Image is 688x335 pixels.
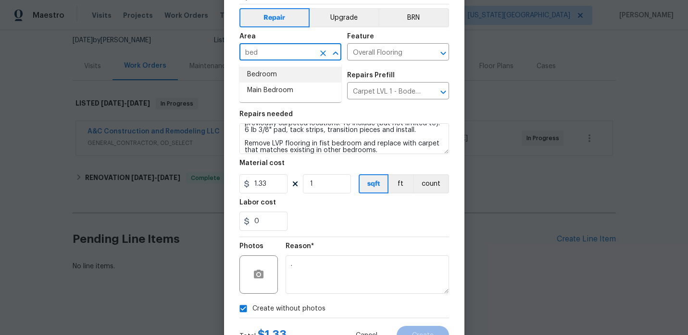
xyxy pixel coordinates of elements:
h5: Labor cost [239,199,276,206]
button: count [413,174,449,193]
button: Repair [239,8,310,27]
button: Clear [316,47,330,60]
h5: Reason* [286,243,314,250]
textarea: . [286,255,449,294]
button: Close [329,47,342,60]
textarea: Install new carpet. (Bodenger Way 749 Bird Bath, Beige) at all previously carpeted locations. To ... [239,123,449,154]
h5: Area [239,33,256,40]
button: ft [388,174,413,193]
button: Open [437,85,450,99]
button: Upgrade [310,8,378,27]
h5: Material cost [239,160,285,167]
button: Open [437,47,450,60]
li: Bedroom [239,67,341,83]
h5: Repairs Prefill [347,72,395,79]
h5: Photos [239,243,263,250]
h5: Repairs needed [239,111,293,118]
span: Create without photos [252,304,325,314]
button: sqft [359,174,388,193]
button: BRN [378,8,449,27]
h5: Feature [347,33,374,40]
li: Main Bedroom [239,83,341,98]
